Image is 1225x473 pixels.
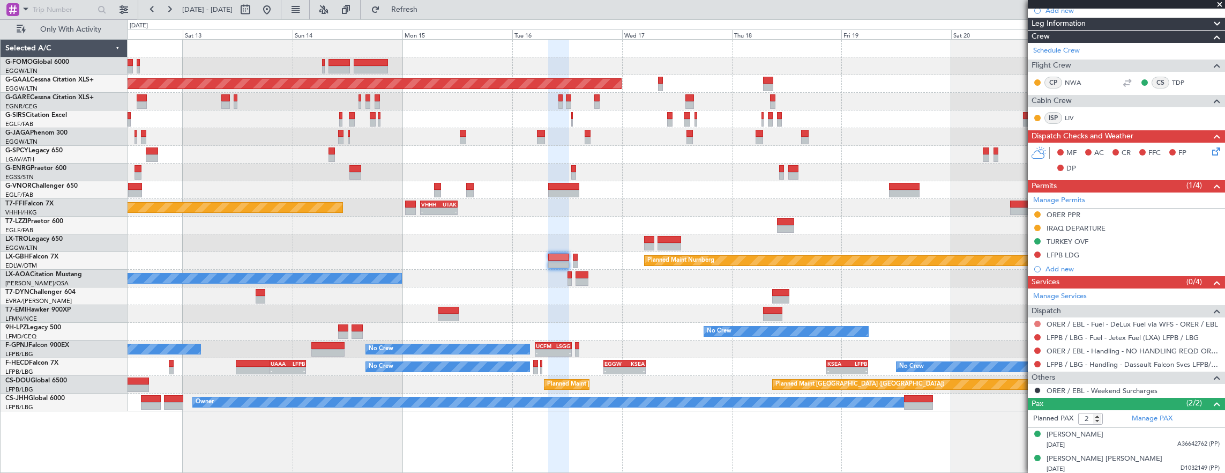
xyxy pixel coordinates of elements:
a: ORER / EBL - Fuel - DeLux Fuel via WFS - ORER / EBL [1047,320,1218,329]
a: LX-AOACitation Mustang [5,271,82,278]
a: ORER / EBL - Handling - NO HANDLING REQD ORER/EBL [1047,346,1220,356]
span: MF [1066,148,1077,159]
span: Dispatch Checks and Weather [1032,130,1133,143]
a: LFPB / LBG - Fuel - Jetex Fuel (LXA) LFPB / LBG [1047,333,1199,342]
a: ORER / EBL - Weekend Surcharges [1047,386,1157,395]
div: No Crew [369,359,393,375]
div: No Crew [899,359,924,375]
a: EGGW/LTN [5,85,38,93]
span: DP [1066,164,1076,174]
span: G-VNOR [5,183,32,189]
div: Owner [196,394,214,410]
div: Fri 19 [841,29,951,39]
a: LFPB/LBG [5,403,33,411]
span: G-FOMO [5,59,33,65]
span: LX-TRO [5,236,28,242]
a: EGLF/FAB [5,120,33,128]
span: CR [1122,148,1131,159]
a: EDLW/DTM [5,262,37,270]
div: CP [1044,77,1062,88]
div: Sat 13 [183,29,293,39]
div: KSEA [827,360,847,367]
a: LIV [1065,113,1089,123]
a: EVRA/[PERSON_NAME] [5,297,72,305]
a: LFMD/CEQ [5,332,36,341]
a: LFPB / LBG - Handling - Dassault Falcon Svcs LFPB/LBG [1047,360,1220,369]
div: Add new [1045,6,1220,15]
span: T7-LZZI [5,218,27,225]
span: G-GARE [5,94,30,101]
span: G-ENRG [5,165,31,172]
a: T7-FFIFalcon 7X [5,201,54,207]
div: No Crew [369,341,393,357]
span: Pax [1032,398,1043,410]
div: - [288,367,305,374]
span: T7-DYN [5,289,29,295]
a: LFMN/NCE [5,315,37,323]
a: CS-JHHGlobal 6000 [5,395,65,402]
div: ISP [1044,112,1062,124]
a: [PERSON_NAME]/QSA [5,279,69,287]
div: - [439,208,457,215]
span: Permits [1032,180,1057,193]
a: VHHH/HKG [5,209,37,217]
span: Crew [1032,31,1050,43]
div: UTAK [439,201,457,208]
span: Only With Activity [28,26,113,33]
div: - [421,208,439,215]
div: [PERSON_NAME] [1047,430,1103,440]
span: Others [1032,372,1055,384]
div: - [271,367,288,374]
div: CS [1152,77,1169,88]
div: Mon 15 [402,29,512,39]
div: Wed 17 [622,29,732,39]
div: UCFM [536,343,554,349]
a: LX-GBHFalcon 7X [5,254,58,260]
button: Refresh [366,1,430,18]
div: Fri 12 [73,29,183,39]
a: TDP [1172,78,1196,87]
span: G-JAGA [5,130,30,136]
a: EGLF/FAB [5,226,33,234]
span: Flight Crew [1032,60,1071,72]
a: G-SIRSCitation Excel [5,112,67,119]
a: CS-DOUGlobal 6500 [5,378,67,384]
div: ORER PPR [1047,210,1080,219]
div: LSGG [553,343,571,349]
a: NWA [1065,78,1089,87]
a: Manage Permits [1033,195,1085,206]
div: - [827,367,847,374]
span: G-GAAL [5,77,30,83]
a: F-GPNJFalcon 900EX [5,342,69,349]
a: Manage Services [1033,291,1087,302]
span: FFC [1148,148,1161,159]
div: Thu 18 [732,29,842,39]
span: Cabin Crew [1032,95,1072,107]
span: T7-EMI [5,307,26,313]
div: Tue 16 [512,29,622,39]
span: FP [1178,148,1186,159]
div: Planned Maint [GEOGRAPHIC_DATA] ([GEOGRAPHIC_DATA]) [775,376,944,393]
input: Trip Number [33,2,94,18]
span: (1/4) [1186,180,1202,191]
div: KSEA [624,360,645,367]
div: LFPB LDG [1047,250,1079,260]
button: Only With Activity [12,21,116,38]
a: LGAV/ATH [5,156,34,164]
a: EGSS/STN [5,173,34,181]
a: 9H-LPZLegacy 500 [5,324,61,331]
div: No Crew [707,323,731,339]
div: [PERSON_NAME] [PERSON_NAME] [1047,454,1162,464]
div: LFPB [847,360,867,367]
div: - [624,367,645,374]
a: T7-LZZIPraetor 600 [5,218,63,225]
span: F-GPNJ [5,342,28,349]
span: (2/2) [1186,397,1202,409]
div: Planned Maint [GEOGRAPHIC_DATA] ([GEOGRAPHIC_DATA]) [547,376,716,393]
a: EGNR/CEG [5,102,38,110]
a: G-ENRGPraetor 600 [5,165,66,172]
span: 9H-LPZ [5,324,27,331]
a: LX-TROLegacy 650 [5,236,63,242]
span: LX-GBH [5,254,29,260]
span: [DATE] - [DATE] [182,5,233,14]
